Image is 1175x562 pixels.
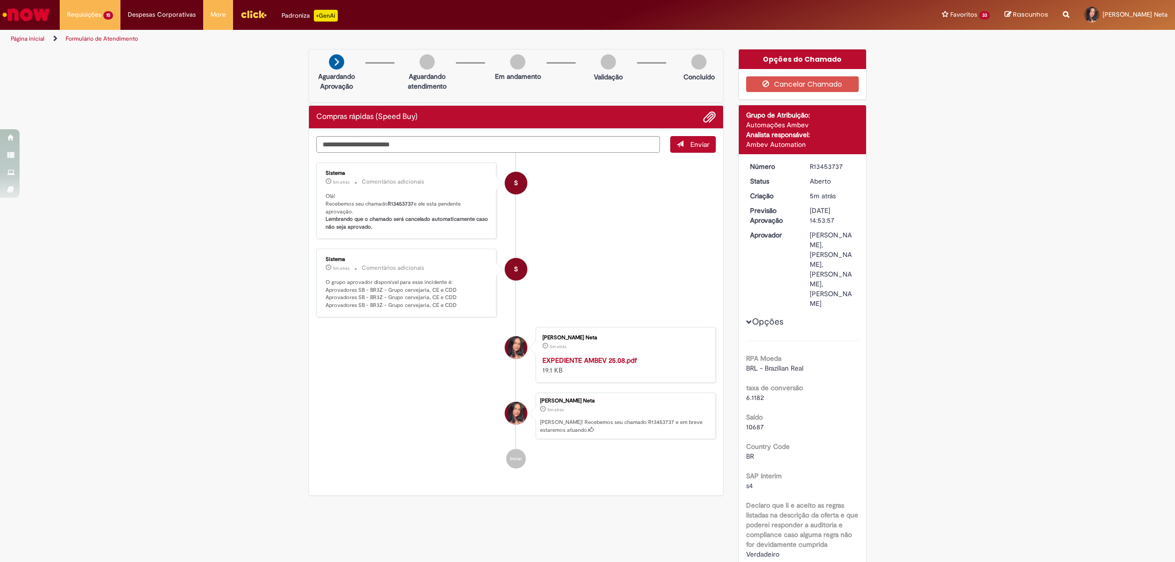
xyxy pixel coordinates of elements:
div: 27/08/2025 16:53:57 [810,191,855,201]
span: S [514,171,518,195]
dt: Criação [743,191,803,201]
li: Adalgisa Onofre De Araujo Neta [316,393,716,440]
span: 5m atrás [810,191,836,200]
h2: Compras rápidas (Speed Buy) Histórico de tíquete [316,113,418,121]
small: Comentários adicionais [362,178,424,186]
img: img-circle-grey.png [420,54,435,70]
span: 5m atrás [333,179,350,185]
span: Despesas Corporativas [128,10,196,20]
button: Enviar [670,136,716,153]
div: System [505,258,527,281]
img: img-circle-grey.png [691,54,706,70]
dt: Aprovador [743,230,803,240]
div: Sistema [326,170,489,176]
b: R13453737 [388,200,414,208]
span: 10687 [746,422,764,431]
p: O grupo aprovador disponível para esse incidente é: Aprovadores SB - BR3Z - Grupo cervejaria, CE ... [326,279,489,309]
span: 5m atrás [550,344,566,350]
button: Cancelar Chamado [746,76,859,92]
b: RPA Moeda [746,354,781,363]
div: Sistema [326,257,489,262]
img: ServiceNow [1,5,51,24]
span: [PERSON_NAME] Neta [1103,10,1168,19]
p: [PERSON_NAME]! Recebemos seu chamado R13453737 e em breve estaremos atuando. [540,419,710,434]
div: [PERSON_NAME], [PERSON_NAME], [PERSON_NAME], [PERSON_NAME] [810,230,855,308]
p: Em andamento [495,71,541,81]
b: SAP Interim [746,471,782,480]
div: [DATE] 14:53:57 [810,206,855,225]
div: System [505,172,527,194]
b: Declaro que li e aceito as regras listadas na descrição da oferta e que poderei responder a audit... [746,501,858,549]
span: 5m atrás [547,407,564,413]
span: s4 [746,481,753,490]
a: EXPEDIENTE AMBEV 25.08.pdf [542,356,637,365]
div: Aberto [810,176,855,186]
div: Grupo de Atribuição: [746,110,859,120]
time: 27/08/2025 16:54:06 [333,265,350,271]
time: 27/08/2025 16:53:57 [810,191,836,200]
b: Country Code [746,442,790,451]
span: Requisições [67,10,101,20]
p: Validação [594,72,623,82]
span: BR [746,452,754,461]
div: Padroniza [282,10,338,22]
img: click_logo_yellow_360x200.png [240,7,267,22]
div: 19.1 KB [542,355,705,375]
a: Formulário de Atendimento [66,35,138,43]
dt: Previsão Aprovação [743,206,803,225]
img: img-circle-grey.png [601,54,616,70]
span: 5m atrás [333,265,350,271]
p: Olá! Recebemos seu chamado e ele esta pendente aprovação. [326,192,489,231]
div: [PERSON_NAME] Neta [540,398,710,404]
span: Enviar [690,140,709,149]
textarea: Digite sua mensagem aqui... [316,136,660,153]
small: Comentários adicionais [362,264,424,272]
div: Analista responsável: [746,130,859,140]
a: Rascunhos [1005,10,1048,20]
span: BRL - Brazilian Real [746,364,803,373]
button: Adicionar anexos [703,111,716,123]
span: 33 [979,11,990,20]
div: Ambev Automation [746,140,859,149]
span: S [514,258,518,281]
div: Adalgisa Onofre De Araujo Neta [505,336,527,359]
time: 27/08/2025 16:54:11 [333,179,350,185]
p: Aguardando Aprovação [313,71,360,91]
dt: Status [743,176,803,186]
b: taxa de conversão [746,383,803,392]
p: Aguardando atendimento [403,71,451,91]
span: Verdadeiro [746,550,779,559]
div: R13453737 [810,162,855,171]
a: Página inicial [11,35,45,43]
div: Automações Ambev [746,120,859,130]
div: [PERSON_NAME] Neta [542,335,705,341]
img: img-circle-grey.png [510,54,525,70]
p: +GenAi [314,10,338,22]
img: arrow-next.png [329,54,344,70]
ul: Trilhas de página [7,30,776,48]
b: Lembrando que o chamado será cancelado automaticamente caso não seja aprovado. [326,215,490,231]
span: 15 [103,11,113,20]
time: 27/08/2025 16:53:57 [547,407,564,413]
b: Saldo [746,413,763,421]
time: 27/08/2025 16:53:53 [550,344,566,350]
div: Opções do Chamado [739,49,867,69]
span: More [211,10,226,20]
span: 6.1182 [746,393,764,402]
span: Favoritos [950,10,977,20]
dt: Número [743,162,803,171]
p: Concluído [683,72,715,82]
ul: Histórico de tíquete [316,153,716,478]
span: Rascunhos [1013,10,1048,19]
div: Adalgisa Onofre De Araujo Neta [505,402,527,424]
